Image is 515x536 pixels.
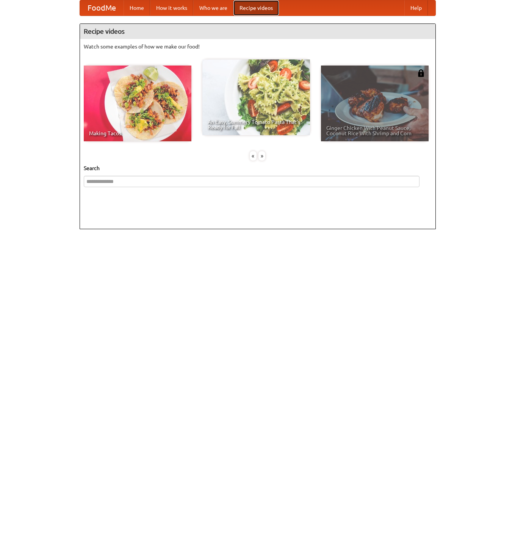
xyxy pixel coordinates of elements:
a: FoodMe [80,0,124,16]
a: Recipe videos [233,0,279,16]
a: Who we are [193,0,233,16]
span: An Easy, Summery Tomato Pasta That's Ready for Fall [208,119,305,130]
div: « [250,151,257,161]
p: Watch some examples of how we make our food! [84,43,432,50]
span: Making Tacos [89,131,186,136]
a: How it works [150,0,193,16]
div: » [258,151,265,161]
a: Home [124,0,150,16]
h5: Search [84,164,432,172]
h4: Recipe videos [80,24,435,39]
a: Help [404,0,428,16]
img: 483408.png [417,69,425,77]
a: An Easy, Summery Tomato Pasta That's Ready for Fall [202,59,310,135]
a: Making Tacos [84,66,191,141]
